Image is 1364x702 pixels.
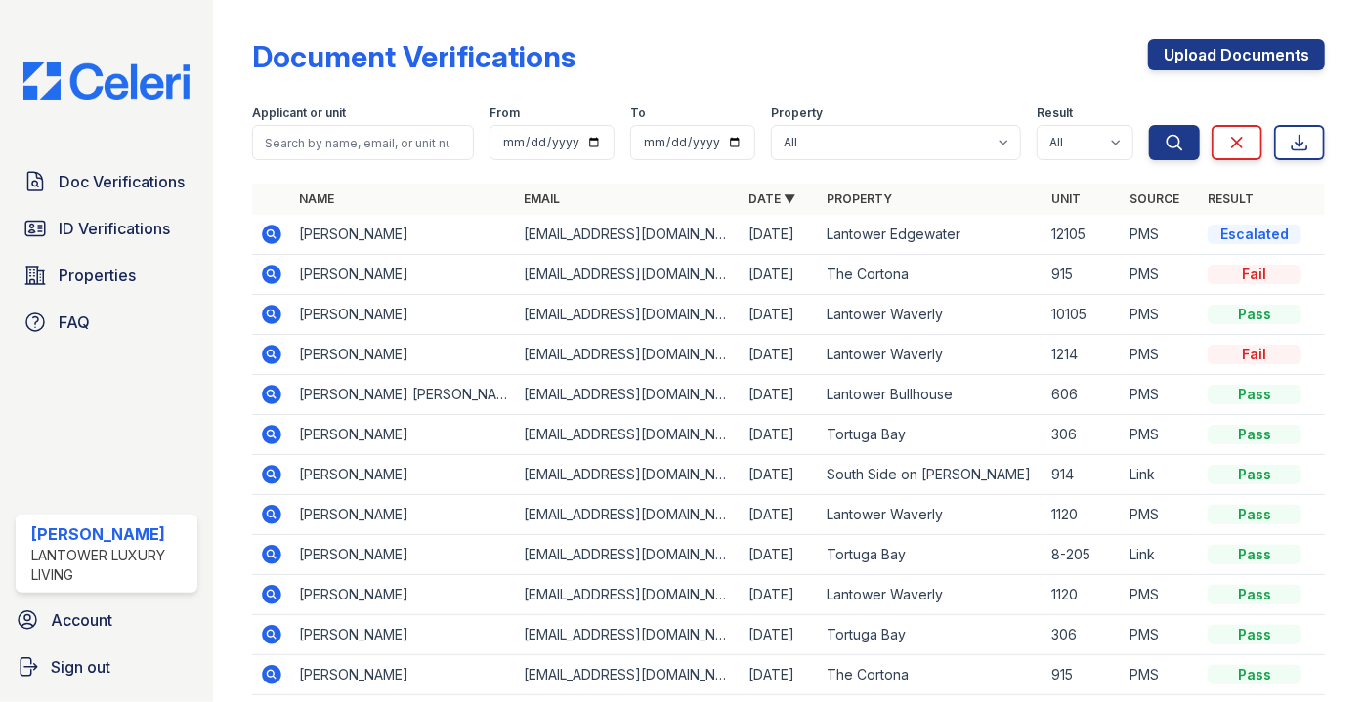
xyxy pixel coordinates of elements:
a: Properties [16,256,197,295]
div: Pass [1208,505,1301,524]
div: Pass [1208,665,1301,684]
div: Fail [1208,265,1301,284]
div: Document Verifications [252,39,575,74]
label: Applicant or unit [252,105,346,121]
td: [EMAIL_ADDRESS][DOMAIN_NAME] [516,455,741,495]
td: [DATE] [741,535,819,575]
td: [PERSON_NAME] [291,215,516,255]
a: Date ▼ [748,191,795,206]
td: [PERSON_NAME] [291,615,516,655]
td: [EMAIL_ADDRESS][DOMAIN_NAME] [516,295,741,335]
td: [DATE] [741,215,819,255]
td: [DATE] [741,335,819,375]
a: Upload Documents [1148,39,1325,70]
td: Lantower Bullhouse [819,375,1044,415]
td: [EMAIL_ADDRESS][DOMAIN_NAME] [516,375,741,415]
td: PMS [1122,415,1200,455]
td: [DATE] [741,575,819,615]
td: PMS [1122,215,1200,255]
td: [DATE] [741,615,819,655]
label: To [630,105,646,121]
td: Link [1122,535,1200,575]
a: Email [524,191,560,206]
td: 1120 [1044,495,1122,535]
td: [EMAIL_ADDRESS][DOMAIN_NAME] [516,655,741,695]
span: Properties [59,264,136,287]
div: Lantower Luxury Living [31,546,190,585]
span: ID Verifications [59,217,170,240]
a: ID Verifications [16,209,197,248]
td: [EMAIL_ADDRESS][DOMAIN_NAME] [516,575,741,615]
td: [DATE] [741,495,819,535]
div: Pass [1208,585,1301,604]
td: [DATE] [741,255,819,295]
td: [EMAIL_ADDRESS][DOMAIN_NAME] [516,615,741,655]
td: PMS [1122,335,1200,375]
a: Name [299,191,334,206]
td: [PERSON_NAME] [291,575,516,615]
td: 914 [1044,455,1122,495]
td: South Side on [PERSON_NAME] [819,455,1044,495]
a: Doc Verifications [16,162,197,201]
div: Pass [1208,465,1301,484]
input: Search by name, email, or unit number [252,125,474,160]
div: Pass [1208,425,1301,444]
a: Account [8,600,205,640]
td: [PERSON_NAME] [291,535,516,575]
td: [DATE] [741,415,819,455]
td: [PERSON_NAME] [291,415,516,455]
div: [PERSON_NAME] [31,522,190,546]
div: Pass [1208,545,1301,564]
span: Doc Verifications [59,170,185,193]
td: 606 [1044,375,1122,415]
button: Sign out [8,647,205,686]
td: [EMAIL_ADDRESS][DOMAIN_NAME] [516,335,741,375]
td: 306 [1044,415,1122,455]
td: 915 [1044,655,1122,695]
td: Tortuga Bay [819,415,1044,455]
div: Pass [1208,385,1301,404]
span: Sign out [51,655,110,679]
td: [PERSON_NAME] [291,455,516,495]
td: [PERSON_NAME] [291,255,516,295]
td: [EMAIL_ADDRESS][DOMAIN_NAME] [516,215,741,255]
a: Property [827,191,892,206]
td: [PERSON_NAME] [291,655,516,695]
td: PMS [1122,295,1200,335]
a: Result [1208,191,1254,206]
label: From [490,105,520,121]
td: Lantower Waverly [819,495,1044,535]
label: Property [771,105,823,121]
span: FAQ [59,310,90,334]
td: Link [1122,455,1200,495]
td: Lantower Waverly [819,295,1044,335]
td: The Cortona [819,255,1044,295]
td: 10105 [1044,295,1122,335]
td: PMS [1122,375,1200,415]
td: Lantower Edgewater [819,215,1044,255]
td: 915 [1044,255,1122,295]
td: Tortuga Bay [819,615,1044,655]
img: CE_Logo_Blue-a8612792a0a2168367f1c8372b55b34899dd931a85d93a1a3d3e32e68fde9ad4.png [8,62,205,100]
td: 1120 [1044,575,1122,615]
td: PMS [1122,255,1200,295]
td: Lantower Waverly [819,335,1044,375]
td: [DATE] [741,295,819,335]
td: [PERSON_NAME] [291,295,516,335]
a: Unit [1051,191,1081,206]
td: [EMAIL_ADDRESS][DOMAIN_NAME] [516,415,741,455]
div: Escalated [1208,225,1301,244]
td: [PERSON_NAME] [291,495,516,535]
td: PMS [1122,495,1200,535]
td: PMS [1122,615,1200,655]
div: Fail [1208,345,1301,364]
td: [EMAIL_ADDRESS][DOMAIN_NAME] [516,495,741,535]
td: 306 [1044,615,1122,655]
td: [PERSON_NAME] [PERSON_NAME] [291,375,516,415]
td: PMS [1122,575,1200,615]
td: 1214 [1044,335,1122,375]
td: [PERSON_NAME] [291,335,516,375]
td: [DATE] [741,375,819,415]
td: [DATE] [741,455,819,495]
label: Result [1037,105,1073,121]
